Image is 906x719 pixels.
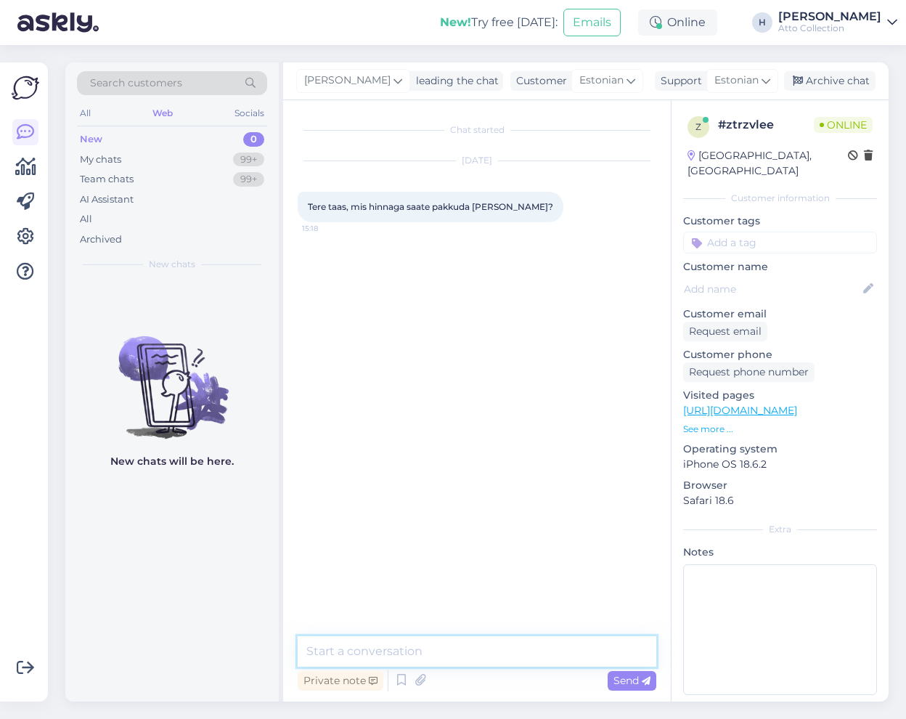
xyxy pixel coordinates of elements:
div: Try free [DATE]: [440,14,558,31]
div: leading the chat [410,73,499,89]
p: See more ... [683,423,877,436]
div: Team chats [80,172,134,187]
div: 0 [243,132,264,147]
p: New chats will be here. [110,454,234,469]
span: New chats [149,258,195,271]
p: Notes [683,545,877,560]
div: [GEOGRAPHIC_DATA], [GEOGRAPHIC_DATA] [687,148,848,179]
div: Extra [683,523,877,536]
div: Chat started [298,123,656,137]
div: Request phone number [683,362,815,382]
span: [PERSON_NAME] [304,73,391,89]
div: Socials [232,104,267,123]
div: 99+ [233,153,264,167]
img: Askly Logo [12,74,39,102]
div: # ztrzvlee [718,116,814,134]
span: Online [814,117,873,133]
span: 15:18 [302,223,356,234]
div: 99+ [233,172,264,187]
p: Customer email [683,306,877,322]
div: Support [655,73,702,89]
div: My chats [80,153,121,167]
span: Estonian [714,73,759,89]
input: Add a tag [683,232,877,253]
span: Send [613,674,650,687]
div: Archive chat [784,71,876,91]
div: AI Assistant [80,192,134,207]
div: Online [638,9,717,36]
div: All [80,212,92,227]
span: Estonian [579,73,624,89]
span: z [695,121,701,132]
div: Atto Collection [778,23,881,34]
p: iPhone OS 18.6.2 [683,457,877,472]
div: Customer [510,73,567,89]
div: New [80,132,102,147]
a: [URL][DOMAIN_NAME] [683,404,797,417]
p: Safari 18.6 [683,493,877,508]
div: H [752,12,772,33]
p: Customer name [683,259,877,275]
input: Add name [684,281,860,297]
p: Browser [683,478,877,493]
div: [PERSON_NAME] [778,11,881,23]
div: Request email [683,322,767,341]
img: No chats [65,310,279,441]
div: Web [150,104,176,123]
button: Emails [563,9,621,36]
div: Customer information [683,192,877,205]
div: All [77,104,94,123]
b: New! [440,15,471,29]
div: Archived [80,232,122,247]
p: Customer phone [683,347,877,362]
a: [PERSON_NAME]Atto Collection [778,11,897,34]
p: Visited pages [683,388,877,403]
div: Private note [298,671,383,691]
p: Customer tags [683,214,877,229]
span: Tere taas, mis hinnaga saate pakkuda [PERSON_NAME]? [308,201,553,212]
div: [DATE] [298,154,656,167]
p: Operating system [683,442,877,457]
span: Search customers [90,76,182,91]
